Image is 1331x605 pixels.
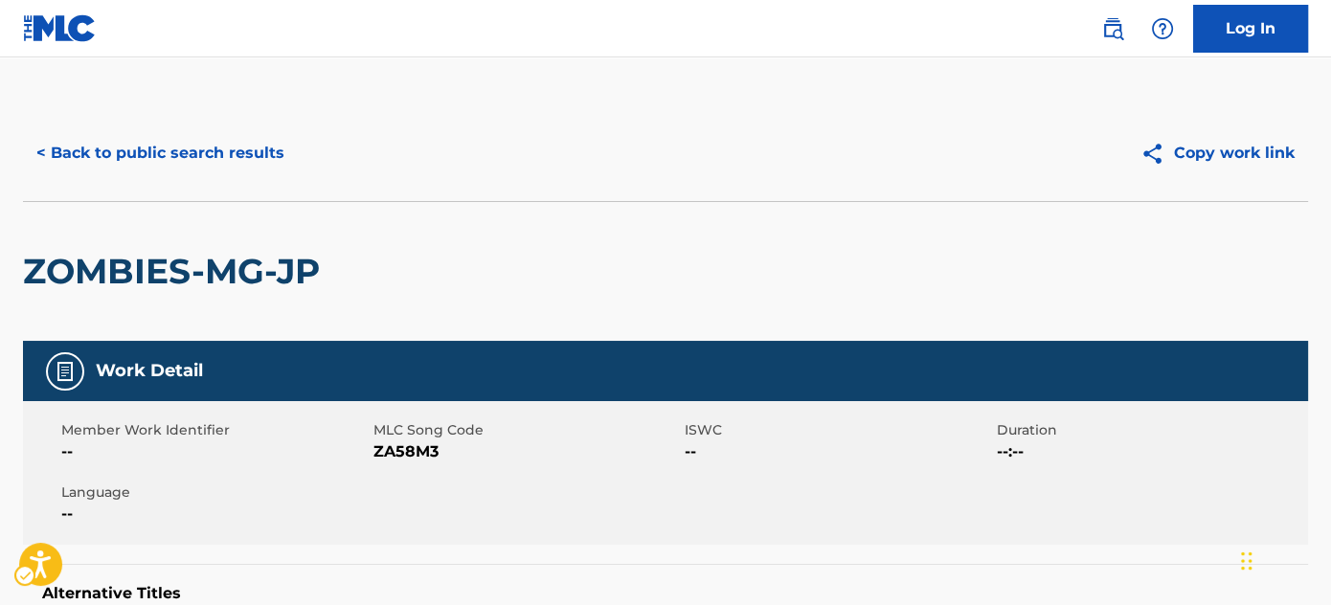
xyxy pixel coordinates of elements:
span: MLC Song Code [373,420,681,440]
button: Copy work link [1127,129,1308,177]
img: search [1101,17,1124,40]
span: -- [61,503,369,526]
a: Log In [1193,5,1308,53]
h2: ZOMBIES-MG-JP [23,250,329,293]
img: Copy work link [1140,142,1174,166]
span: Language [61,482,369,503]
div: Chat Widget [1235,513,1331,605]
h5: Alternative Titles [42,584,1289,603]
div: Drag [1241,532,1252,590]
span: Duration [997,420,1304,440]
img: MLC Logo [23,14,97,42]
span: -- [685,440,992,463]
img: help [1151,17,1174,40]
img: Work Detail [54,360,77,383]
span: ZA58M3 [373,440,681,463]
button: < Back to public search results [23,129,298,177]
span: -- [61,440,369,463]
iframe: Hubspot Iframe [1235,513,1331,605]
span: --:-- [997,440,1304,463]
span: Member Work Identifier [61,420,369,440]
h5: Work Detail [96,360,203,382]
span: ISWC [685,420,992,440]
